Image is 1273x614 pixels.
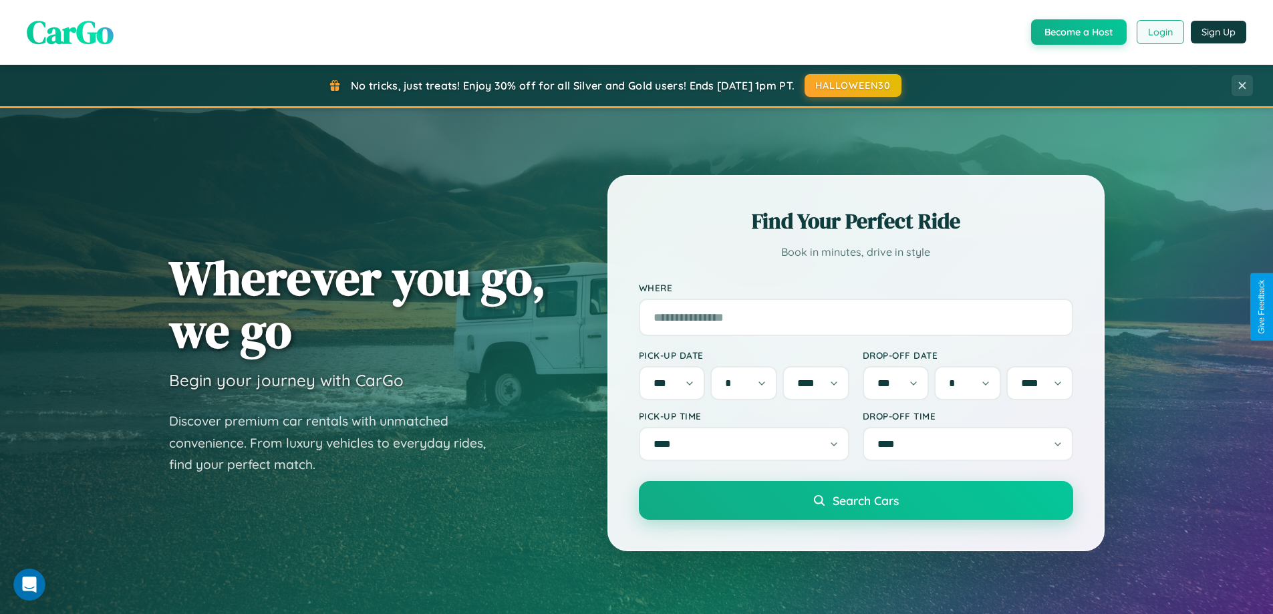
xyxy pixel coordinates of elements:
[1257,280,1266,334] div: Give Feedback
[833,493,899,508] span: Search Cars
[639,481,1073,520] button: Search Cars
[1031,19,1127,45] button: Become a Host
[1137,20,1184,44] button: Login
[863,410,1073,422] label: Drop-off Time
[863,349,1073,361] label: Drop-off Date
[639,349,849,361] label: Pick-up Date
[639,410,849,422] label: Pick-up Time
[805,74,901,97] button: HALLOWEEN30
[1191,21,1246,43] button: Sign Up
[169,370,404,390] h3: Begin your journey with CarGo
[639,206,1073,236] h2: Find Your Perfect Ride
[27,10,114,54] span: CarGo
[169,251,546,357] h1: Wherever you go, we go
[13,569,45,601] iframe: Intercom live chat
[169,410,503,476] p: Discover premium car rentals with unmatched convenience. From luxury vehicles to everyday rides, ...
[639,282,1073,293] label: Where
[639,243,1073,262] p: Book in minutes, drive in style
[351,79,795,92] span: No tricks, just treats! Enjoy 30% off for all Silver and Gold users! Ends [DATE] 1pm PT.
